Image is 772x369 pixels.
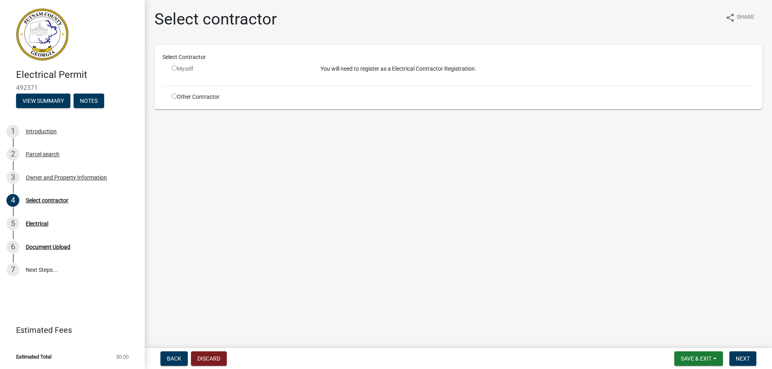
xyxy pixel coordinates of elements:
img: Putnam County, Georgia [16,8,68,61]
div: 2 [6,148,19,161]
a: Estimated Fees [6,322,132,338]
span: Next [736,355,750,362]
div: 7 [6,263,19,276]
div: 5 [6,217,19,230]
button: Discard [191,351,227,366]
div: Other Contractor [166,93,314,101]
span: Share [737,13,754,22]
div: Select Contractor [156,53,760,61]
i: share [725,13,735,22]
span: 492371 [16,84,129,92]
div: Owner and Property Information [26,175,107,180]
span: Save & Exit [681,355,712,362]
div: Document Upload [26,244,70,250]
span: $0.00 [116,354,129,359]
button: View Summary [16,94,70,108]
div: 1 [6,125,19,138]
button: shareShare [719,10,761,25]
button: Back [160,351,188,366]
button: Save & Exit [674,351,723,366]
div: Parcel search [26,151,60,157]
div: 6 [6,241,19,253]
span: Back [167,355,181,362]
span: Estimated Total [16,354,51,359]
wm-modal-confirm: Notes [74,98,104,104]
h1: Select contractor [154,10,277,29]
button: Next [729,351,756,366]
div: Electrical [26,221,48,226]
div: Select contractor [26,198,68,203]
div: 4 [6,194,19,207]
h4: Electrical Permit [16,69,138,81]
button: Notes [74,94,104,108]
p: You will need to register as a Electrical Contractor Registration. [320,65,754,73]
div: 3 [6,171,19,184]
div: Myself [172,65,308,73]
div: Introduction [26,128,57,134]
wm-modal-confirm: Summary [16,98,70,104]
